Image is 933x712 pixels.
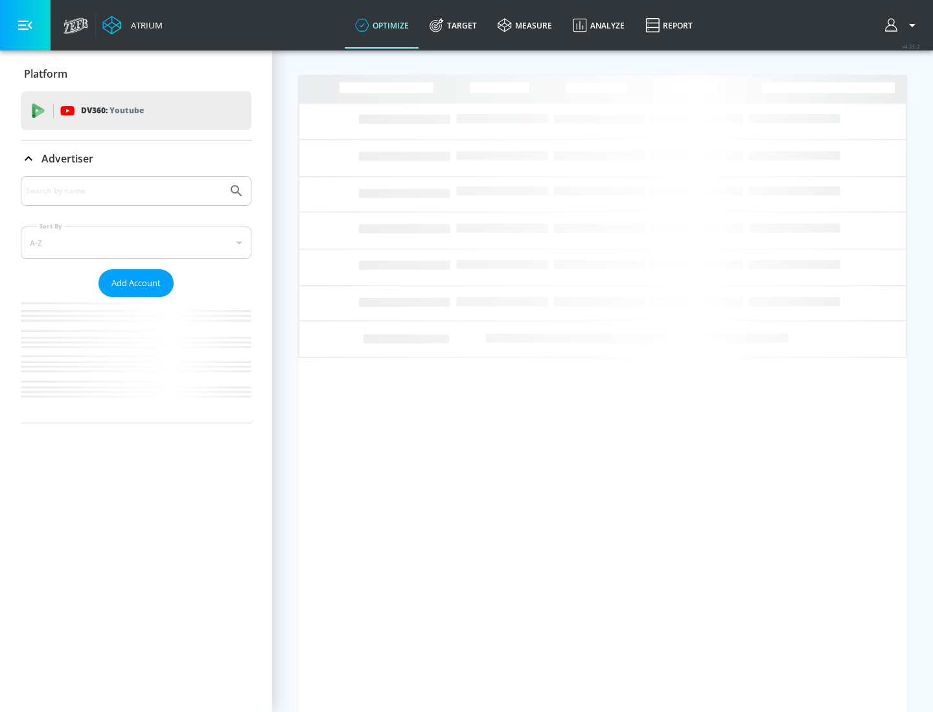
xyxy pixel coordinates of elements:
input: Search by name [26,183,222,199]
nav: list of Advertiser [21,297,251,423]
p: Advertiser [41,151,93,166]
div: Atrium [126,19,163,31]
p: Platform [24,67,67,81]
a: Target [419,2,487,49]
div: Advertiser [21,140,251,177]
span: v 4.25.2 [902,43,920,50]
a: Analyze [562,2,635,49]
div: Platform [21,56,251,92]
label: Sort By [37,222,65,230]
a: optimize [345,2,419,49]
div: A-Z [21,227,251,259]
div: Advertiser [21,176,251,423]
button: Add Account [98,269,174,297]
a: measure [487,2,562,49]
a: Report [635,2,703,49]
div: DV360: Youtube [21,91,251,130]
a: Atrium [102,16,163,35]
p: DV360: [81,104,144,118]
p: Youtube [109,104,144,117]
span: Add Account [111,276,161,291]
